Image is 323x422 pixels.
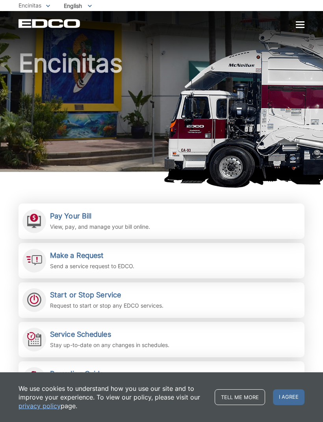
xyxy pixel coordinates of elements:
[50,262,134,271] p: Send a service request to EDCO.
[19,204,304,239] a: Pay Your Bill View, pay, and manage your bill online.
[19,2,41,9] span: Encinitas
[50,301,163,310] p: Request to start or stop any EDCO services.
[19,401,61,410] a: privacy policy
[19,322,304,357] a: Service Schedules Stay up-to-date on any changes in schedules.
[50,251,134,260] h2: Make a Request
[50,222,150,231] p: View, pay, and manage your bill online.
[19,19,81,28] a: EDCD logo. Return to the homepage.
[50,370,170,378] h2: Recycling Guide
[19,50,304,176] h1: Encinitas
[50,212,150,220] h2: Pay Your Bill
[19,361,304,397] a: Recycling Guide Learn what you need to know about recycling.
[19,384,207,410] p: We use cookies to understand how you use our site and to improve your experience. To view our pol...
[50,330,169,339] h2: Service Schedules
[50,341,169,349] p: Stay up-to-date on any changes in schedules.
[19,243,304,278] a: Make a Request Send a service request to EDCO.
[50,291,163,299] h2: Start or Stop Service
